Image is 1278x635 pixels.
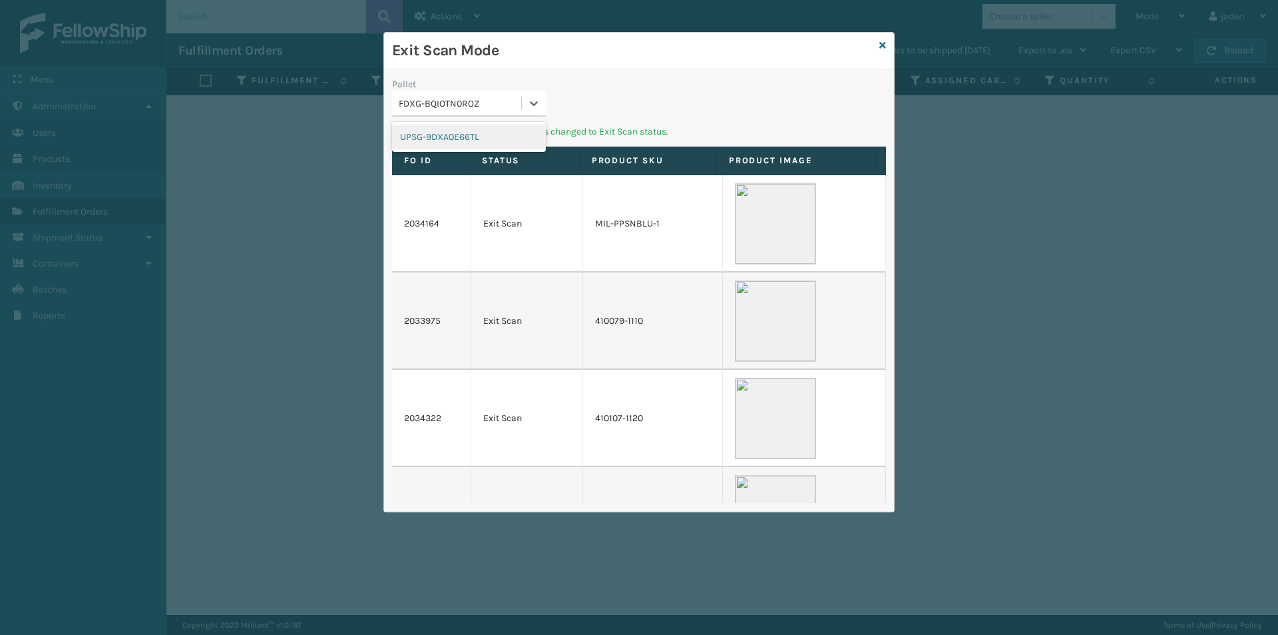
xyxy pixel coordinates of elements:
a: 2034322 [404,412,441,425]
img: 51104088640_40f294f443_o-scaled-700x700.jpg [735,183,816,265]
label: Status [482,155,567,167]
td: Exit Scan [471,370,583,467]
a: 2034164 [404,217,439,231]
div: UPSG-9DXA0E66TL [392,125,546,149]
img: 51104088640_40f294f443_o-scaled-700x700.jpg [735,378,816,459]
td: 410107-1120 [583,370,723,467]
label: FO ID [404,155,457,167]
td: Exit Scan [471,273,583,370]
img: 51104088640_40f294f443_o-scaled-700x700.jpg [735,281,816,362]
div: FDXG-BQIOTN0ROZ [399,97,523,111]
a: 2033975 [404,315,441,328]
label: Product SKU [592,155,704,167]
label: Pallet [392,77,416,91]
h3: Exit Scan Mode [392,41,874,61]
td: Exit Scan [471,175,583,273]
label: Product Image [729,155,864,167]
td: 410079-1110 [583,273,723,370]
td: MIL-PPSNBLU-1 [583,175,723,273]
img: 51104088640_40f294f443_o-scaled-700x700.jpg [735,475,816,556]
td: MIL-T2E [583,467,723,564]
p: Pallet scanned and Fulfillment Orders changed to Exit Scan status. [392,125,886,139]
td: Exit Scan [471,467,583,564]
